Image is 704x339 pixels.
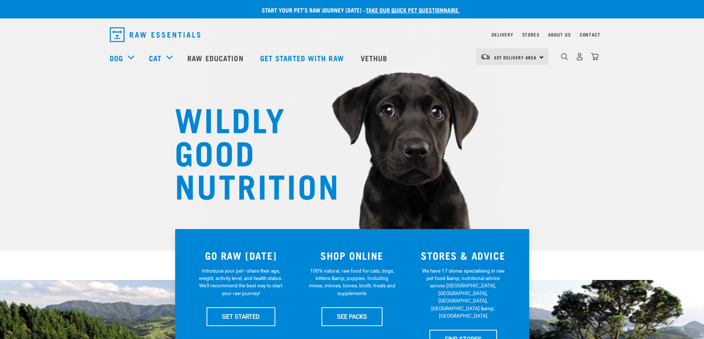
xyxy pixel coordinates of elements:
[110,52,123,63] a: Dog
[548,33,571,36] a: About Us
[412,250,514,261] h3: STORES & ADVICE
[366,8,460,11] a: take our quick pet questionnaire.
[309,267,395,297] p: 100% natural, raw food for cats, dogs, kittens &amp; puppies. Including mixes, minces, bones, bro...
[149,52,161,63] a: Cat
[110,27,200,42] img: Raw Essentials Logo
[190,250,292,261] h3: GO RAW [DATE]
[253,43,353,73] a: Get started with Raw
[207,307,275,326] a: GET STARTED
[197,267,284,297] p: Introduce your pet—share their age, weight, activity level, and health status. We'll recommend th...
[480,53,490,60] img: van-moving.png
[494,56,537,59] span: Set Delivery Area
[353,43,397,73] a: Vethub
[580,33,601,36] a: Contact
[180,43,252,73] a: Raw Education
[522,33,540,36] a: Stores
[492,33,513,36] a: Delivery
[175,101,323,201] h1: WILDLY GOOD NUTRITION
[420,267,507,320] p: We have 17 stores specialising in raw pet food &amp; nutritional advice across [GEOGRAPHIC_DATA],...
[561,53,568,60] img: home-icon-1@2x.png
[576,53,584,60] img: user.png
[301,250,403,261] h3: SHOP ONLINE
[591,53,599,60] img: home-icon@2x.png
[322,307,382,326] a: SEE PACKS
[104,24,601,45] nav: dropdown navigation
